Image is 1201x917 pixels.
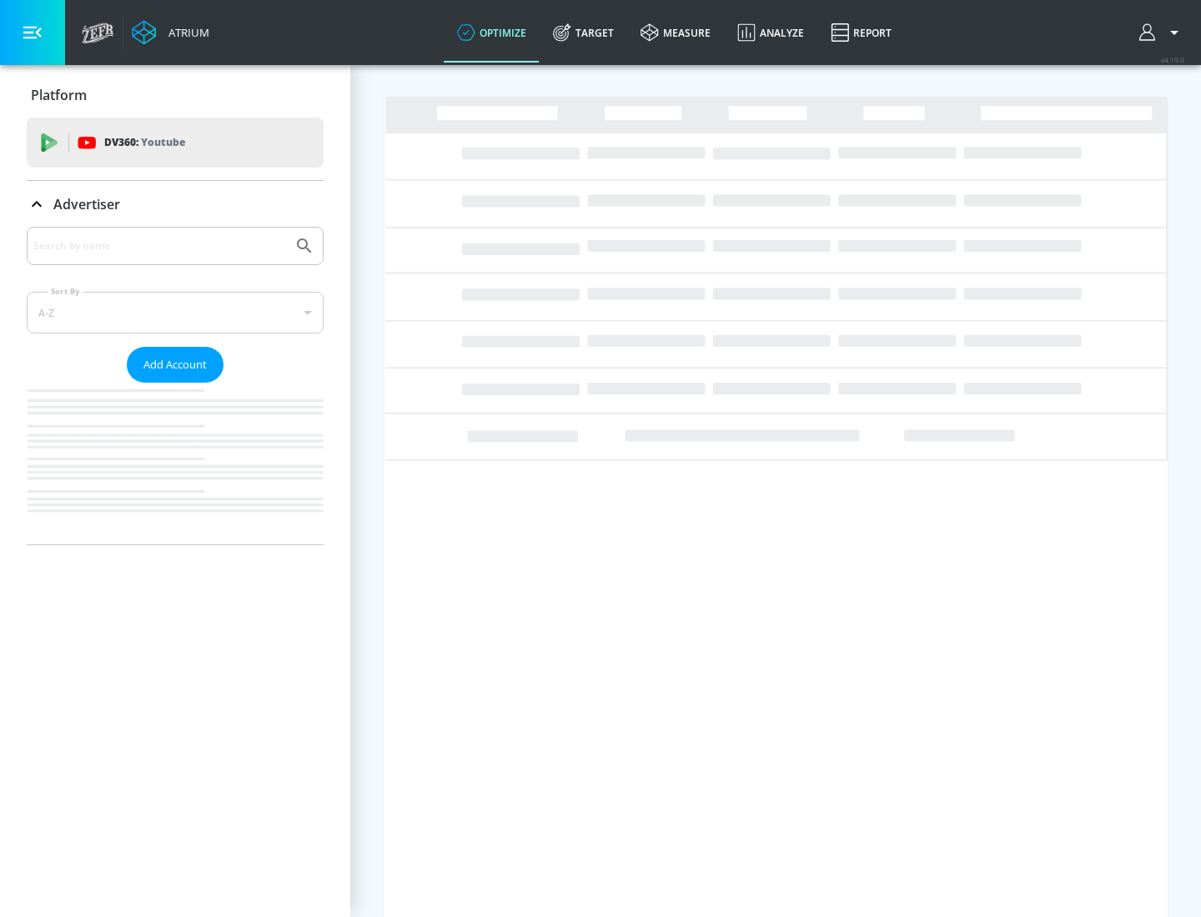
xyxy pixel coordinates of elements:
label: Sort By [48,286,83,297]
div: Advertiser [27,181,324,228]
div: Platform [27,72,324,118]
a: Target [540,3,627,63]
a: Report [817,3,905,63]
a: measure [627,3,724,63]
div: Advertiser [27,227,324,544]
span: Add Account [143,355,207,374]
p: Platform [31,86,87,104]
p: Youtube [141,133,185,151]
span: v 4.19.0 [1161,55,1184,64]
div: Atrium [162,25,209,40]
nav: list of Advertiser [27,383,324,544]
div: DV360: Youtube [27,118,324,168]
a: optimize [444,3,540,63]
div: A-Z [27,292,324,333]
button: Add Account [127,347,224,383]
p: Advertiser [53,195,120,213]
p: DV360: [104,133,185,152]
a: Analyze [724,3,817,63]
input: Search by name [33,235,286,257]
a: Atrium [132,20,209,45]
